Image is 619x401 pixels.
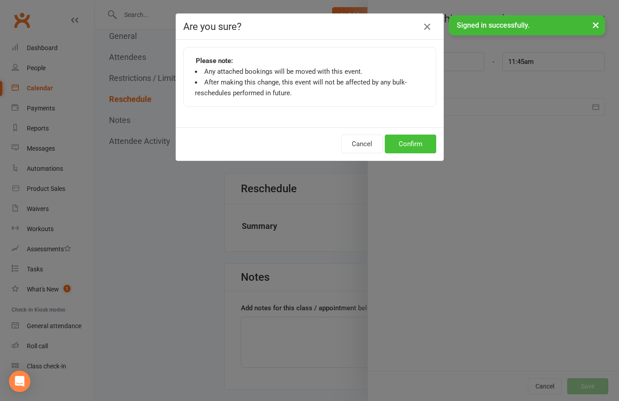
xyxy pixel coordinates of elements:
[196,55,233,66] strong: Please note:
[341,135,383,153] button: Cancel
[183,21,436,32] h4: Are you sure?
[195,77,425,98] li: After making this change, this event will not be affected by any bulk-reschedules performed in fu...
[385,135,436,153] button: Confirm
[195,66,425,77] li: Any attached bookings will be moved with this event.
[420,20,434,34] button: Close
[9,371,30,392] div: Open Intercom Messenger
